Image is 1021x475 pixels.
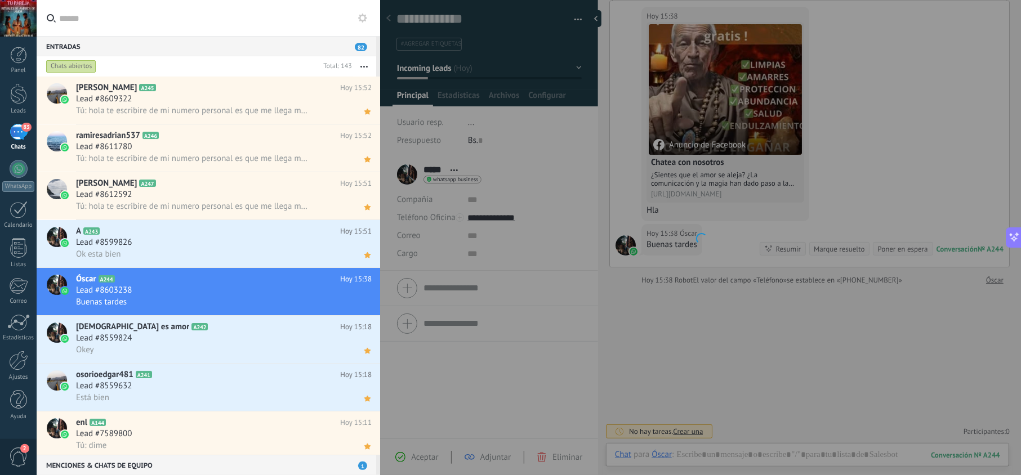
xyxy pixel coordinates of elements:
[37,36,376,56] div: Entradas
[2,144,35,151] div: Chats
[142,132,159,139] span: A246
[46,60,96,73] div: Chats abiertos
[76,392,109,403] span: Está bien
[61,144,69,151] img: icon
[358,461,367,470] span: 1
[139,84,155,91] span: A245
[340,82,372,93] span: Hoy 15:52
[83,227,100,235] span: A243
[76,344,94,355] span: Okey
[76,333,132,344] span: Lead #8559824
[76,141,132,153] span: Lead #8611780
[2,107,35,115] div: Leads
[37,77,380,124] a: avataricon[PERSON_NAME]A245Hoy 15:52Lead #8609322Tú: hola te escribire de mi numero personal es q...
[2,413,35,420] div: Ayuda
[76,249,121,259] span: Ok esta bien
[76,82,137,93] span: [PERSON_NAME]
[340,178,372,189] span: Hoy 15:51
[90,419,106,426] span: A144
[139,180,155,187] span: A247
[61,287,69,295] img: icon
[61,431,69,438] img: icon
[136,371,152,378] span: A241
[61,96,69,104] img: icon
[76,440,106,451] span: Tú: dime
[37,220,380,267] a: avatariconAA243Hoy 15:51Lead #8599826Ok esta bien
[76,237,132,248] span: Lead #8599826
[2,222,35,229] div: Calendario
[76,321,189,333] span: [DEMOGRAPHIC_DATA] es amor
[61,383,69,391] img: icon
[76,178,137,189] span: [PERSON_NAME]
[37,316,380,363] a: avataricon[DEMOGRAPHIC_DATA] es amorA242Hoy 15:18Lead #8559824Okey
[76,297,127,307] span: Buenas tardes
[37,455,376,475] div: Menciones & Chats de equipo
[2,374,35,381] div: Ajustes
[61,239,69,247] img: icon
[76,417,87,428] span: enl
[340,274,372,285] span: Hoy 15:38
[2,334,35,342] div: Estadísticas
[76,189,132,200] span: Lead #8612592
[191,323,208,330] span: A242
[340,321,372,333] span: Hoy 15:18
[37,268,380,315] a: avatariconÓscarA244Hoy 15:38Lead #8603238Buenas tardes
[355,43,367,51] span: 82
[76,226,81,237] span: A
[340,417,372,428] span: Hoy 15:11
[99,275,115,283] span: A244
[37,411,380,459] a: avatariconenlA144Hoy 15:11Lead #7589800Tú: dime
[76,274,96,285] span: Óscar
[76,369,133,380] span: osorioedgar481
[76,428,132,440] span: Lead #7589800
[37,172,380,219] a: avataricon[PERSON_NAME]A247Hoy 15:51Lead #8612592Tú: hola te escribire de mi numero personal es q...
[20,444,29,453] span: 2
[76,93,132,105] span: Lead #8609322
[76,201,310,212] span: Tú: hola te escribire de mi numero personal es que me llega mucha gente aqui
[340,226,372,237] span: Hoy 15:51
[76,153,310,164] span: Tú: hola te escribire de mi numero personal es que me llega mucha gente aqui
[76,105,310,116] span: Tú: hola te escribire de mi numero personal es que me llega mucha gente aqui
[76,285,132,296] span: Lead #8603238
[2,181,34,192] div: WhatsApp
[37,124,380,172] a: avatariconramiresadrian537A246Hoy 15:52Lead #8611780Tú: hola te escribire de mi numero personal e...
[76,380,132,392] span: Lead #8559632
[21,123,31,132] span: 83
[2,67,35,74] div: Panel
[37,364,380,411] a: avatariconosorioedgar481A241Hoy 15:18Lead #8559632Está bien
[2,298,35,305] div: Correo
[340,369,372,380] span: Hoy 15:18
[76,130,140,141] span: ramiresadrian537
[61,191,69,199] img: icon
[61,335,69,343] img: icon
[319,61,352,72] div: Total: 143
[2,261,35,268] div: Listas
[352,56,376,77] button: Más
[340,130,372,141] span: Hoy 15:52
